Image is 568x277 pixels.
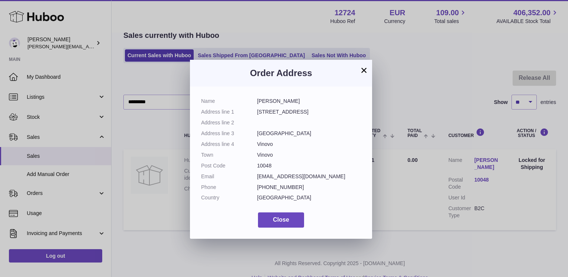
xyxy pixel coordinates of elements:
dt: Town [201,151,257,159]
dt: Name [201,98,257,105]
dd: [GEOGRAPHIC_DATA] [257,194,361,201]
span: Close [273,216,289,223]
dd: [PERSON_NAME] [257,98,361,105]
dd: [EMAIL_ADDRESS][DOMAIN_NAME] [257,173,361,180]
dd: [STREET_ADDRESS] [257,108,361,115]
dt: Address line 1 [201,108,257,115]
h3: Order Address [201,67,361,79]
dd: Vinovo [257,141,361,148]
dt: Post Code [201,162,257,169]
dt: Address line 4 [201,141,257,148]
dt: Address line 2 [201,119,257,126]
dd: [PHONE_NUMBER] [257,184,361,191]
dd: 10048 [257,162,361,169]
dt: Address line 3 [201,130,257,137]
dt: Phone [201,184,257,191]
dt: Email [201,173,257,180]
dd: Vinovo [257,151,361,159]
button: × [359,66,368,75]
dt: Country [201,194,257,201]
dd: [GEOGRAPHIC_DATA] [257,130,361,137]
button: Close [258,212,304,228]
